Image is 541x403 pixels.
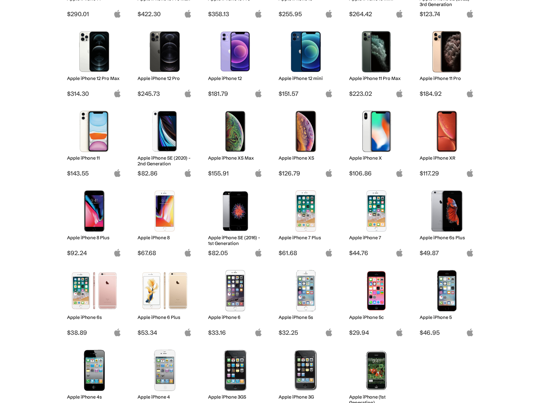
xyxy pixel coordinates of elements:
[67,10,121,18] span: $290.01
[213,270,258,311] img: iPhone 6
[279,314,333,320] h2: Apple iPhone 5s
[349,155,403,161] h2: Apple iPhone X
[417,187,477,257] a: iPhone 6s Plus Apple iPhone 6s Plus $49.87 apple-logo
[254,89,262,97] img: apple-logo
[142,190,187,232] img: iPhone 8
[138,90,192,97] span: $245.73
[205,187,266,257] a: iPhone SE 1st Gen Apple iPhone SE (2016) - 1st Generation $82.05 apple-logo
[417,28,477,97] a: iPhone 11 Pro Apple iPhone 11 Pro $184.92 apple-logo
[396,249,403,257] img: apple-logo
[424,270,469,311] img: iPhone 5
[354,31,399,72] img: iPhone 11 Pro Max
[349,249,403,257] span: $44.76
[354,190,399,232] img: iPhone 7
[279,235,333,241] h2: Apple iPhone 7 Plus
[349,76,403,81] h2: Apple iPhone 11 Pro Max
[466,249,474,257] img: apple-logo
[135,28,195,97] a: iPhone 12 Pro Apple iPhone 12 Pro $245.73 apple-logo
[184,169,192,177] img: apple-logo
[396,10,403,18] img: apple-logo
[325,328,333,336] img: apple-logo
[64,267,125,336] a: iPhone 6s Apple iPhone 6s $38.89 apple-logo
[420,314,474,320] h2: Apple iPhone 5
[349,169,403,177] span: $106.86
[346,187,407,257] a: iPhone 7 Apple iPhone 7 $44.76 apple-logo
[205,267,266,336] a: iPhone 6 Apple iPhone 6 $33.16 apple-logo
[208,314,262,320] h2: Apple iPhone 6
[349,10,403,18] span: $264.42
[349,235,403,241] h2: Apple iPhone 7
[420,155,474,161] h2: Apple iPhone XR
[67,169,121,177] span: $143.55
[135,267,195,336] a: iPhone 6 Plus Apple iPhone 6 Plus $53.34 apple-logo
[213,111,258,152] img: iPhone XS Max
[254,169,262,177] img: apple-logo
[184,10,192,18] img: apple-logo
[276,28,336,97] a: iPhone 12 mini Apple iPhone 12 mini $151.57 apple-logo
[138,314,192,320] h2: Apple iPhone 6 Plus
[420,235,474,241] h2: Apple iPhone 6s Plus
[213,31,258,72] img: iPhone 12
[466,89,474,97] img: apple-logo
[208,90,262,97] span: $181.79
[138,76,192,81] h2: Apple iPhone 12 Pro
[208,155,262,161] h2: Apple iPhone XS Max
[424,190,469,232] img: iPhone 6s Plus
[138,394,192,400] h2: Apple iPhone 4
[64,108,125,177] a: iPhone 11 Apple iPhone 11 $143.55 apple-logo
[138,329,192,336] span: $53.34
[208,329,262,336] span: $33.16
[138,169,192,177] span: $82.86
[142,270,187,311] img: iPhone 6 Plus
[142,350,187,391] img: iPhone 4
[67,76,121,81] h2: Apple iPhone 12 Pro Max
[325,89,333,97] img: apple-logo
[113,249,121,257] img: apple-logo
[325,10,333,18] img: apple-logo
[349,329,403,336] span: $29.94
[113,169,121,177] img: apple-logo
[276,187,336,257] a: iPhone 7 Plus Apple iPhone 7 Plus $61.68 apple-logo
[283,190,328,232] img: iPhone 7 Plus
[184,89,192,97] img: apple-logo
[67,394,121,400] h2: Apple iPhone 4s
[279,329,333,336] span: $32.25
[279,394,333,400] h2: Apple iPhone 3G
[424,31,469,72] img: iPhone 11 Pro
[283,111,328,152] img: iPhone XS
[420,10,474,18] span: $123.74
[135,187,195,257] a: iPhone 8 Apple iPhone 8 $67.68 apple-logo
[283,270,328,311] img: iPhone 5s
[67,249,121,257] span: $92.24
[417,108,477,177] a: iPhone XR Apple iPhone XR $117.29 apple-logo
[135,108,195,177] a: iPhone SE 2nd Gen Apple iPhone SE (2020) - 2nd Generation $82.86 apple-logo
[205,108,266,177] a: iPhone XS Max Apple iPhone XS Max $155.91 apple-logo
[279,155,333,161] h2: Apple iPhone XS
[276,108,336,177] a: iPhone XS Apple iPhone XS $126.79 apple-logo
[420,169,474,177] span: $117.29
[64,187,125,257] a: iPhone 8 Plus Apple iPhone 8 Plus $92.24 apple-logo
[213,350,258,391] img: iPhone 3GS
[279,76,333,81] h2: Apple iPhone 12 mini
[466,169,474,177] img: apple-logo
[254,10,262,18] img: apple-logo
[208,235,262,246] h2: Apple iPhone SE (2016) - 1st Generation
[64,28,125,97] a: iPhone 12 Pro Max Apple iPhone 12 Pro Max $314.30 apple-logo
[113,89,121,97] img: apple-logo
[67,329,121,336] span: $38.89
[466,328,474,336] img: apple-logo
[325,249,333,257] img: apple-logo
[142,31,187,72] img: iPhone 12 Pro
[72,190,117,232] img: iPhone 8 Plus
[466,10,474,18] img: apple-logo
[396,328,403,336] img: apple-logo
[72,270,117,311] img: iPhone 6s
[346,267,407,336] a: iPhone 5c Apple iPhone 5c $29.94 apple-logo
[420,90,474,97] span: $184.92
[424,111,469,152] img: iPhone XR
[138,155,192,167] h2: Apple iPhone SE (2020) - 2nd Generation
[67,90,121,97] span: $314.30
[67,235,121,241] h2: Apple iPhone 8 Plus
[283,31,328,72] img: iPhone 12 mini
[354,350,399,391] img: iPhone (1st Generation)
